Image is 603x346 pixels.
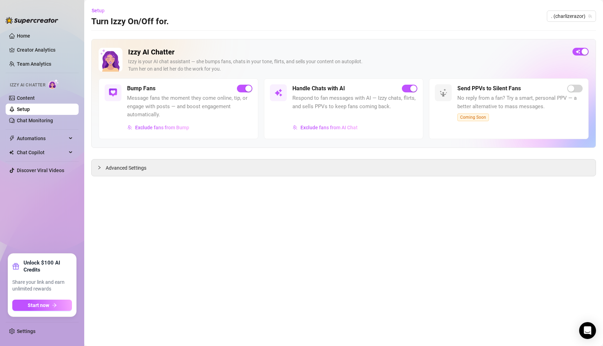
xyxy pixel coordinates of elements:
img: svg%3e [127,125,132,130]
span: Automations [17,133,67,144]
img: svg%3e [109,89,117,97]
span: gift [12,263,19,270]
img: svg%3e [293,125,298,130]
img: svg%3e [274,89,283,97]
a: Settings [17,328,35,334]
h5: Send PPVs to Silent Fans [457,84,521,93]
div: collapsed [97,164,106,171]
h2: Izzy AI Chatter [128,48,567,57]
span: Izzy AI Chatter [10,82,45,89]
span: arrow-right [52,303,57,308]
span: Start now [28,302,49,308]
a: Team Analytics [17,61,51,67]
span: Respond to fan messages with AI — Izzy chats, flirts, and sells PPVs to keep fans coming back. [292,94,418,111]
span: collapsed [97,165,101,170]
span: Advanced Settings [106,164,146,172]
button: Exclude fans from AI Chat [292,122,358,133]
h5: Bump Fans [127,84,155,93]
span: Share your link and earn unlimited rewards [12,279,72,293]
a: Discover Viral Videos [17,168,64,173]
span: Exclude fans from Bump [135,125,189,130]
strong: Unlock $100 AI Credits [24,259,72,273]
span: . (charlizerazor) [551,11,592,21]
img: svg%3e [439,89,448,97]
a: Content [17,95,35,101]
img: AI Chatter [48,79,59,89]
span: team [588,14,592,18]
button: Setup [91,5,110,16]
span: thunderbolt [9,136,15,141]
a: Setup [17,106,30,112]
span: Message fans the moment they come online, tip, or engage with posts — and boost engagement automa... [127,94,252,119]
img: Izzy AI Chatter [99,48,122,72]
a: Home [17,33,30,39]
img: Chat Copilot [9,150,14,155]
span: Exclude fans from AI Chat [300,125,358,130]
button: Start nowarrow-right [12,300,72,311]
a: Chat Monitoring [17,118,53,123]
h3: Turn Izzy On/Off for . [91,16,169,27]
div: Open Intercom Messenger [579,322,596,339]
span: Coming Soon [457,113,489,121]
img: logo-BBDzfeDw.svg [6,17,58,24]
span: No reply from a fan? Try a smart, personal PPV — a better alternative to mass messages. [457,94,583,111]
button: Exclude fans from Bump [127,122,190,133]
div: Izzy is your AI chat assistant — she bumps fans, chats in your tone, flirts, and sells your conte... [128,58,567,73]
h5: Handle Chats with AI [292,84,345,93]
span: Chat Copilot [17,147,67,158]
a: Creator Analytics [17,44,73,56]
span: Setup [92,8,105,13]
